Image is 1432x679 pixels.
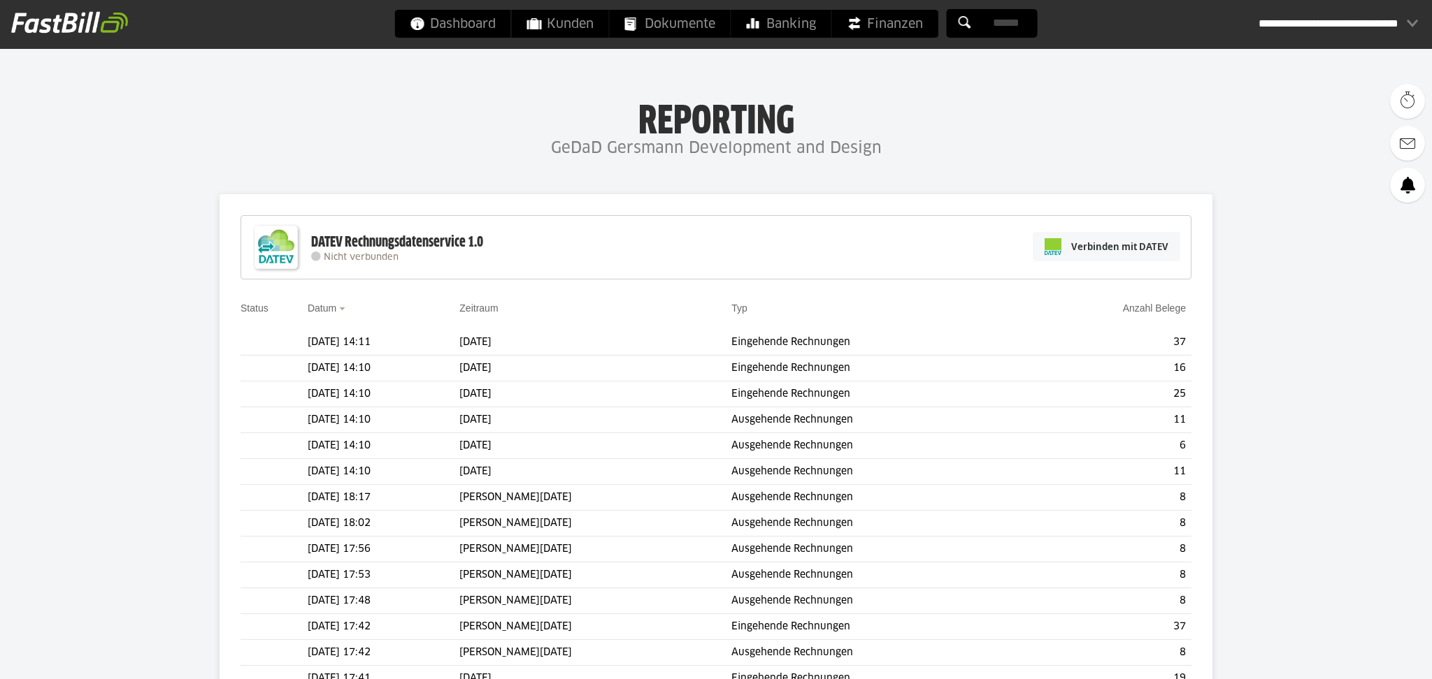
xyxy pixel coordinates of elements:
[731,433,1025,459] td: Ausgehende Rechnungen
[459,330,731,356] td: [DATE]
[308,588,459,614] td: [DATE] 17:48
[459,511,731,536] td: [PERSON_NAME][DATE]
[308,640,459,666] td: [DATE] 17:42
[731,381,1025,407] td: Eingehende Rechnungen
[610,10,731,38] a: Dokumente
[731,330,1025,356] td: Eingehende Rechnungen
[311,233,483,251] div: DATEV Rechnungsdatenservice 1.0
[731,588,1025,614] td: Ausgehende Rechnungen
[731,614,1025,640] td: Eingehende Rechnungen
[1026,459,1191,485] td: 11
[308,536,459,562] td: [DATE] 17:56
[459,485,731,511] td: [PERSON_NAME][DATE]
[731,536,1025,562] td: Ausgehende Rechnungen
[1026,356,1191,381] td: 16
[731,511,1025,536] td: Ausgehende Rechnungen
[459,356,731,381] td: [DATE]
[731,640,1025,666] td: Ausgehende Rechnungen
[1026,433,1191,459] td: 6
[395,10,511,38] a: Dashboard
[459,640,731,666] td: [PERSON_NAME][DATE]
[308,330,459,356] td: [DATE] 14:11
[1026,407,1191,433] td: 11
[308,407,459,433] td: [DATE] 14:10
[731,10,831,38] a: Banking
[1123,302,1186,314] a: Anzahl Belege
[324,253,399,262] span: Nicht verbunden
[308,302,336,314] a: Datum
[1045,238,1061,255] img: pi-datev-logo-farbig-24.svg
[308,433,459,459] td: [DATE] 14:10
[308,614,459,640] td: [DATE] 17:42
[1033,232,1180,261] a: Verbinden mit DATEV
[339,307,348,310] img: sort_desc.gif
[731,459,1025,485] td: Ausgehende Rechnungen
[747,10,816,38] span: Banking
[1026,330,1191,356] td: 37
[1026,588,1191,614] td: 8
[11,11,128,34] img: fastbill_logo_white.png
[140,98,1292,135] h1: Reporting
[248,219,304,275] img: DATEV-Datenservice Logo
[308,356,459,381] td: [DATE] 14:10
[1026,614,1191,640] td: 37
[410,10,496,38] span: Dashboard
[512,10,609,38] a: Kunden
[1026,381,1191,407] td: 25
[731,356,1025,381] td: Eingehende Rechnungen
[847,10,923,38] span: Finanzen
[308,511,459,536] td: [DATE] 18:02
[459,302,498,314] a: Zeitraum
[308,562,459,588] td: [DATE] 17:53
[527,10,594,38] span: Kunden
[459,588,731,614] td: [PERSON_NAME][DATE]
[459,407,731,433] td: [DATE]
[459,433,731,459] td: [DATE]
[241,302,268,314] a: Status
[731,485,1025,511] td: Ausgehende Rechnungen
[1026,640,1191,666] td: 8
[625,10,715,38] span: Dokumente
[731,407,1025,433] td: Ausgehende Rechnungen
[459,381,731,407] td: [DATE]
[1026,562,1191,588] td: 8
[459,562,731,588] td: [PERSON_NAME][DATE]
[308,485,459,511] td: [DATE] 18:17
[459,459,731,485] td: [DATE]
[308,381,459,407] td: [DATE] 14:10
[1026,511,1191,536] td: 8
[459,614,731,640] td: [PERSON_NAME][DATE]
[1026,536,1191,562] td: 8
[1026,485,1191,511] td: 8
[832,10,938,38] a: Finanzen
[731,302,747,314] a: Typ
[459,536,731,562] td: [PERSON_NAME][DATE]
[308,459,459,485] td: [DATE] 14:10
[1071,240,1168,254] span: Verbinden mit DATEV
[731,562,1025,588] td: Ausgehende Rechnungen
